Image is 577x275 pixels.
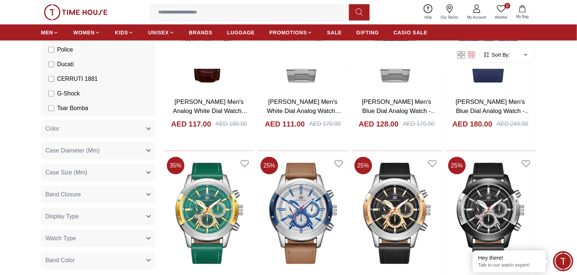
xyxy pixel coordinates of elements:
button: Sort By: [483,51,510,59]
span: KIDS [115,29,128,36]
a: WOMEN [73,26,100,39]
span: Police [57,45,73,54]
button: Case Size (Mm) [41,164,155,181]
img: Kenneth Scott Men's White Dial Analog Watch - K24121-SLFWN [258,154,348,273]
span: Help [421,15,435,20]
a: [PERSON_NAME] Men's Blue Dial Analog Watch - K24011-SBSN [362,98,437,124]
a: [PERSON_NAME] Men's Blue Dial Analog Watch - K24121-SLNN [456,98,531,124]
a: GIFTING [356,26,379,39]
a: PROMOTIONS [269,26,312,39]
button: Band Closure [41,186,155,203]
h4: AED 111.00 [265,119,305,129]
span: CASIO SALE [394,29,428,36]
a: CASIO SALE [394,26,428,39]
h4: AED 128.00 [359,119,399,129]
input: Ducati [48,61,54,67]
span: LUGGAGE [227,29,255,36]
a: MEN [41,26,59,39]
a: 0Wishlist [491,3,512,22]
input: G-Shock [48,91,54,97]
span: PROMOTIONS [269,29,307,36]
p: Talk to our watch expert! [478,262,540,268]
img: Kenneth Scott Men's Green Dial Analog Watch - K24121-SLHHG [164,154,254,273]
a: SALE [327,26,342,39]
input: Tsar Bomba [48,105,54,111]
span: Tsar Bomba [57,104,88,113]
img: Kenneth Scott Men's Black Dial Analog Watch - K24121-SLBBK [352,154,442,273]
a: LUGGAGE [227,26,255,39]
span: Band Closure [45,190,81,199]
button: Color [41,120,155,137]
input: Police [48,47,54,53]
span: CERRUTI 1881 [57,75,98,83]
a: BRANDS [189,26,213,39]
input: CERRUTI 1881 [48,76,54,82]
div: AED 170.00 [309,120,341,128]
div: AED 170.00 [403,120,434,128]
a: [PERSON_NAME] Men's Analog White Dial Watch - K23053-RLDW [173,98,248,124]
span: Wishlist [492,15,510,20]
div: AED 180.00 [216,120,247,128]
span: Band Color [45,256,75,265]
span: G-Shock [57,89,80,98]
a: Our Stores [437,3,463,22]
button: Case Diameter (Mm) [41,142,155,159]
span: Watch Type [45,234,76,243]
img: Kenneth Scott Men's Black Dial Analog Watch - K24121-BLBB [445,154,536,273]
button: Band Color [41,252,155,269]
a: KIDS [115,26,134,39]
span: SALE [327,29,342,36]
span: Display Type [45,212,79,221]
h4: AED 180.00 [453,119,492,129]
button: My Bag [512,4,533,21]
span: Color [45,124,59,133]
span: 0 [505,3,510,9]
img: ... [44,4,108,20]
span: Case Diameter (Mm) [45,146,100,155]
span: UNISEX [148,29,169,36]
span: BRANDS [189,29,213,36]
div: Hey there! [478,254,540,261]
button: Watch Type [41,230,155,247]
span: MEN [41,29,53,36]
span: WOMEN [73,29,95,36]
span: 25 % [448,157,466,174]
span: Our Stores [438,15,461,20]
span: 35 % [167,157,184,174]
span: Ducati [57,60,74,69]
span: 25 % [355,157,372,174]
a: UNISEX [148,26,174,39]
div: AED 240.00 [497,120,528,128]
span: 25 % [261,157,278,174]
span: My Bag [513,14,532,19]
div: Chat Widget [553,251,573,271]
button: Display Type [41,208,155,225]
span: Sort By: [490,51,510,59]
span: GIFTING [356,29,379,36]
a: [PERSON_NAME] Men's White Dial Analog Watch - K24011-SBSW [267,98,341,124]
h4: AED 117.00 [171,119,211,129]
span: Case Size (Mm) [45,168,87,177]
span: My Account [464,15,489,20]
a: Help [420,3,437,22]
